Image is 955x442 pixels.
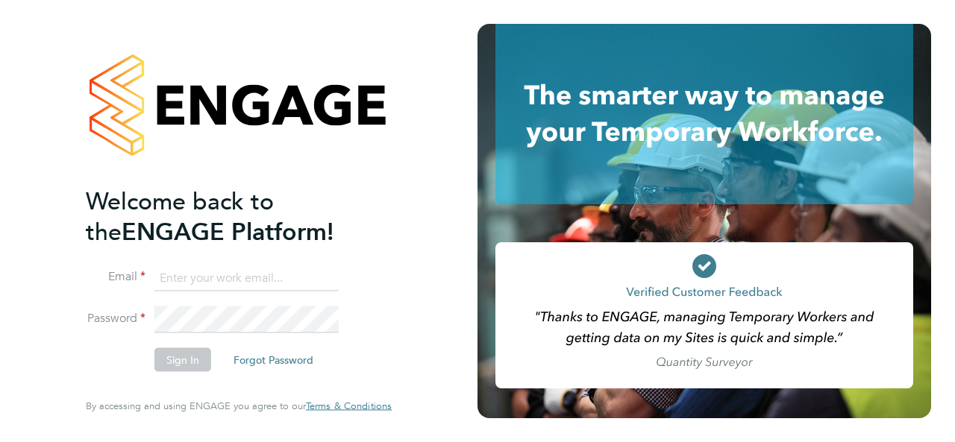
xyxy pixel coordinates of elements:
button: Forgot Password [222,348,325,372]
span: Terms & Conditions [306,400,392,412]
h2: ENGAGE Platform! [86,186,377,247]
span: Welcome back to the [86,186,274,246]
label: Email [86,269,145,285]
button: Sign In [154,348,211,372]
label: Password [86,311,145,326]
input: Enter your work email... [154,265,339,291]
a: Terms & Conditions [306,400,392,412]
span: By accessing and using ENGAGE you agree to our [86,400,392,412]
